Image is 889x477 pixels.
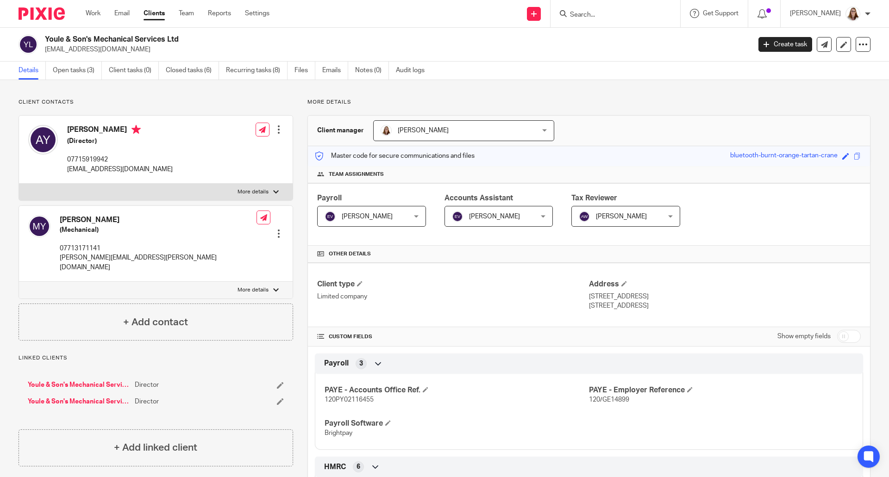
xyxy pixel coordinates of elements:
[67,155,173,164] p: 07715919942
[317,292,589,301] p: Limited company
[571,194,617,202] span: Tax Reviewer
[28,125,58,155] img: svg%3E
[53,62,102,80] a: Open tasks (3)
[135,380,159,390] span: Director
[315,151,475,161] p: Master code for secure communications and files
[131,125,141,134] i: Primary
[579,211,590,222] img: svg%3E
[325,430,352,436] span: Brightpay
[325,211,336,222] img: svg%3E
[60,225,257,235] h5: (Mechanical)
[452,211,463,222] img: svg%3E
[317,279,589,289] h4: Client type
[317,126,364,135] h3: Client manager
[19,99,293,106] p: Client contacts
[589,396,629,403] span: 120/GE14899
[317,333,589,341] h4: CUSTOM FIELDS
[398,127,449,134] span: [PERSON_NAME]
[45,45,745,54] p: [EMAIL_ADDRESS][DOMAIN_NAME]
[166,62,219,80] a: Closed tasks (6)
[135,397,159,406] span: Director
[114,440,197,455] h4: + Add linked client
[67,125,173,136] h4: [PERSON_NAME]
[60,215,257,225] h4: [PERSON_NAME]
[208,9,231,18] a: Reports
[359,359,363,368] span: 3
[845,6,860,21] img: Me%201.png
[294,62,315,80] a: Files
[396,62,432,80] a: Audit logs
[60,253,257,272] p: [PERSON_NAME][EMAIL_ADDRESS][PERSON_NAME][DOMAIN_NAME]
[123,315,188,329] h4: + Add contact
[569,11,652,19] input: Search
[238,188,269,196] p: More details
[758,37,812,52] a: Create task
[238,286,269,294] p: More details
[19,7,65,20] img: Pixie
[307,99,870,106] p: More details
[19,35,38,54] img: svg%3E
[790,9,841,18] p: [PERSON_NAME]
[342,213,393,220] span: [PERSON_NAME]
[67,136,173,146] h5: (Director)
[596,213,647,220] span: [PERSON_NAME]
[730,151,838,161] div: bluetooth-burnt-orange-tartan-crane
[324,462,346,472] span: HMRC
[381,125,392,136] img: Me%201.png
[324,359,349,368] span: Payroll
[329,250,371,258] span: Other details
[355,62,389,80] a: Notes (0)
[777,332,831,341] label: Show empty fields
[245,9,269,18] a: Settings
[226,62,288,80] a: Recurring tasks (8)
[589,301,861,310] p: [STREET_ADDRESS]
[325,396,374,403] span: 120PY02116455
[589,279,861,289] h4: Address
[67,165,173,174] p: [EMAIL_ADDRESS][DOMAIN_NAME]
[86,9,100,18] a: Work
[703,10,739,17] span: Get Support
[329,171,384,178] span: Team assignments
[19,62,46,80] a: Details
[60,244,257,253] p: 07713171141
[322,62,348,80] a: Emails
[444,194,513,202] span: Accounts Assistant
[109,62,159,80] a: Client tasks (0)
[19,354,293,362] p: Linked clients
[144,9,165,18] a: Clients
[28,397,130,406] a: Youle & Son's Mechanical Services Ltd
[325,419,589,428] h4: Payroll Software
[589,385,853,395] h4: PAYE - Employer Reference
[45,35,605,44] h2: Youle & Son's Mechanical Services Ltd
[317,194,342,202] span: Payroll
[179,9,194,18] a: Team
[469,213,520,220] span: [PERSON_NAME]
[357,462,360,471] span: 6
[325,385,589,395] h4: PAYE - Accounts Office Ref.
[589,292,861,301] p: [STREET_ADDRESS]
[114,9,130,18] a: Email
[28,380,130,390] a: Youle & Son's Mechanical Services Ltd
[28,215,50,237] img: svg%3E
